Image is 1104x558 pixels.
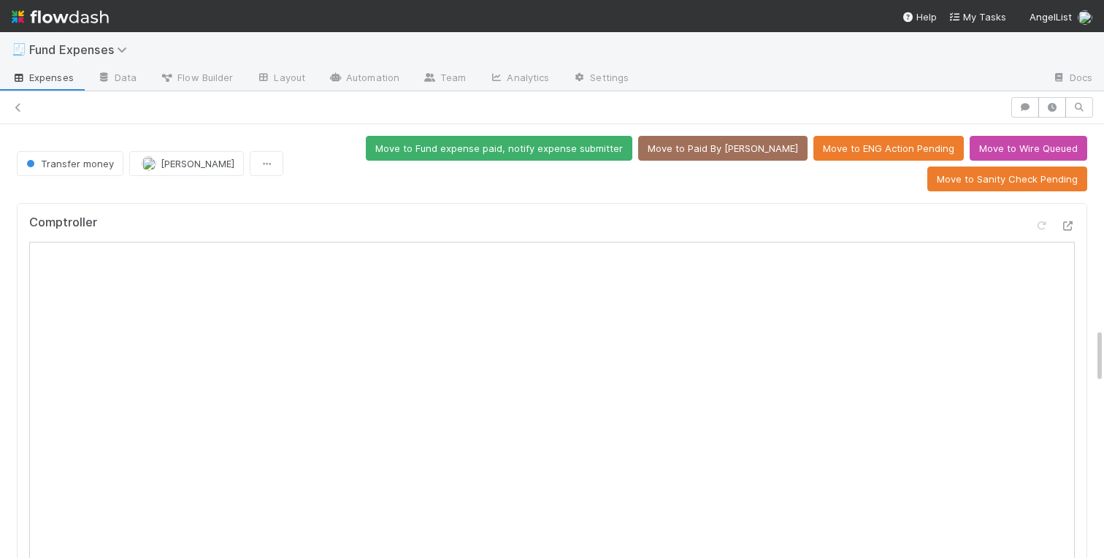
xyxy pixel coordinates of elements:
[160,70,233,85] span: Flow Builder
[366,136,632,161] button: Move to Fund expense paid, notify expense submitter
[142,156,156,171] img: avatar_abca0ba5-4208-44dd-8897-90682736f166.png
[148,67,245,91] a: Flow Builder
[1030,11,1072,23] span: AngelList
[245,67,317,91] a: Layout
[12,4,109,29] img: logo-inverted-e16ddd16eac7371096b0.svg
[970,136,1087,161] button: Move to Wire Queued
[17,151,123,176] button: Transfer money
[161,158,234,169] span: [PERSON_NAME]
[927,167,1087,191] button: Move to Sanity Check Pending
[638,136,808,161] button: Move to Paid By [PERSON_NAME]
[902,9,937,24] div: Help
[85,67,148,91] a: Data
[813,136,964,161] button: Move to ENG Action Pending
[129,151,244,176] button: [PERSON_NAME]
[561,67,640,91] a: Settings
[1040,67,1104,91] a: Docs
[478,67,561,91] a: Analytics
[1078,10,1092,25] img: avatar_abca0ba5-4208-44dd-8897-90682736f166.png
[23,158,114,169] span: Transfer money
[411,67,478,91] a: Team
[948,11,1006,23] span: My Tasks
[317,67,411,91] a: Automation
[948,9,1006,24] a: My Tasks
[29,215,97,230] h5: Comptroller
[12,43,26,56] span: 🧾
[29,42,134,57] span: Fund Expenses
[12,70,74,85] span: Expenses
